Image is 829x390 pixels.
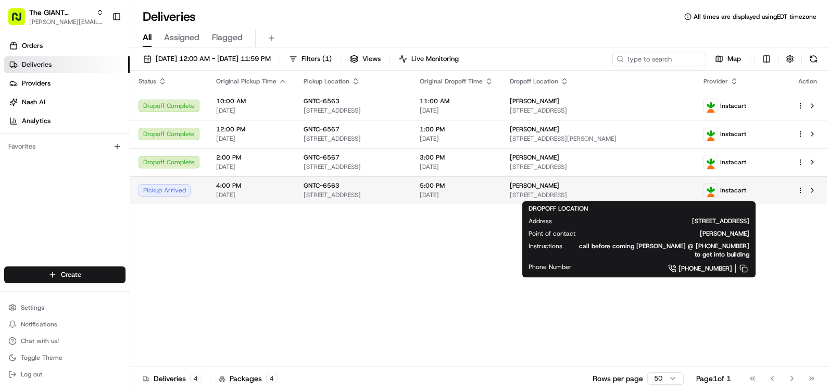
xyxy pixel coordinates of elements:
a: 💻API Documentation [84,147,171,166]
img: 1736555255976-a54dd68f-1ca7-489b-9aae-adbdc363a1c4 [10,100,29,118]
span: ( 1 ) [322,54,332,64]
div: Deliveries [143,373,202,384]
span: Filters [302,54,332,64]
span: GNTC-6567 [304,153,340,162]
span: Notifications [21,320,57,328]
span: [STREET_ADDRESS] [304,163,403,171]
div: 💻 [88,152,96,161]
span: Analytics [22,116,51,126]
button: Views [345,52,385,66]
button: Notifications [4,317,125,332]
span: Toggle Theme [21,354,62,362]
button: Live Monitoring [394,52,463,66]
span: 2:00 PM [216,153,287,162]
button: The GIANT Company [29,7,92,18]
span: Address [529,217,552,225]
a: Analytics [4,113,130,129]
span: [PERSON_NAME] [510,97,559,105]
span: [DATE] [420,135,493,143]
span: [DATE] [216,191,287,199]
span: [DATE] [216,163,287,171]
span: [DATE] [216,135,287,143]
span: Status [139,77,156,86]
span: [PERSON_NAME] [592,229,749,238]
input: Clear [27,67,172,78]
button: Map [710,52,746,66]
img: profile_instacart_ahold_partner.png [704,99,718,113]
span: Map [727,54,741,64]
button: Start new chat [177,103,190,115]
span: call before coming [PERSON_NAME] @ [PHONE_NUMBER] to get into building [579,242,749,259]
div: 📗 [10,152,19,161]
span: Settings [21,303,44,312]
span: [PERSON_NAME] [510,153,559,162]
span: 11:00 AM [420,97,493,105]
span: [STREET_ADDRESS] [510,163,687,171]
button: Create [4,266,125,283]
img: Nash [10,10,31,31]
p: Welcome 👋 [10,42,190,58]
input: Type to search [612,52,706,66]
a: Deliveries [4,56,130,73]
span: Knowledge Base [21,151,80,162]
span: [DATE] [216,106,287,115]
a: 📗Knowledge Base [6,147,84,166]
span: Deliveries [22,60,52,69]
a: Providers [4,75,130,92]
span: Assigned [164,31,199,44]
a: Powered byPylon [73,176,126,185]
span: [STREET_ADDRESS] [569,217,749,225]
span: 4:00 PM [216,181,287,190]
span: Instacart [720,130,746,138]
span: Views [362,54,381,64]
span: Chat with us! [21,337,59,345]
span: All [143,31,152,44]
p: Rows per page [593,373,643,384]
span: Pickup Location [304,77,349,86]
div: Favorites [4,138,125,155]
span: GNTC-6563 [304,97,340,105]
div: Action [797,77,819,86]
span: 5:00 PM [420,181,493,190]
span: [STREET_ADDRESS] [510,106,687,115]
span: 3:00 PM [420,153,493,162]
img: profile_instacart_ahold_partner.png [704,155,718,169]
span: GNTC-6563 [304,181,340,190]
button: The GIANT Company[PERSON_NAME][EMAIL_ADDRESS][DOMAIN_NAME] [4,4,108,29]
a: Orders [4,38,130,54]
span: Provider [704,77,728,86]
span: [PERSON_NAME] [510,181,559,190]
span: Live Monitoring [411,54,459,64]
span: Instacart [720,158,746,166]
button: Chat with us! [4,334,125,348]
span: Instacart [720,186,746,194]
button: [DATE] 12:00 AM - [DATE] 11:59 PM [139,52,275,66]
span: Instructions [529,242,562,250]
span: [PERSON_NAME] [510,125,559,133]
span: [DATE] [420,106,493,115]
span: [PHONE_NUMBER] [679,264,732,273]
h1: Deliveries [143,8,196,25]
span: Providers [22,79,51,88]
span: 12:00 PM [216,125,287,133]
span: API Documentation [98,151,167,162]
span: Dropoff Location [510,77,558,86]
span: Phone Number [529,263,572,271]
button: Filters(1) [284,52,336,66]
span: All times are displayed using EDT timezone [694,13,817,21]
span: Log out [21,370,42,379]
span: Flagged [212,31,243,44]
button: Refresh [806,52,821,66]
button: Log out [4,367,125,382]
button: Toggle Theme [4,350,125,365]
span: Instacart [720,102,746,110]
span: 10:00 AM [216,97,287,105]
span: [DATE] [420,191,493,199]
span: Nash AI [22,97,45,107]
span: [STREET_ADDRESS] [304,106,403,115]
span: Original Pickup Time [216,77,277,86]
div: Start new chat [35,100,171,110]
span: [DATE] [420,163,493,171]
span: GNTC-6567 [304,125,340,133]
